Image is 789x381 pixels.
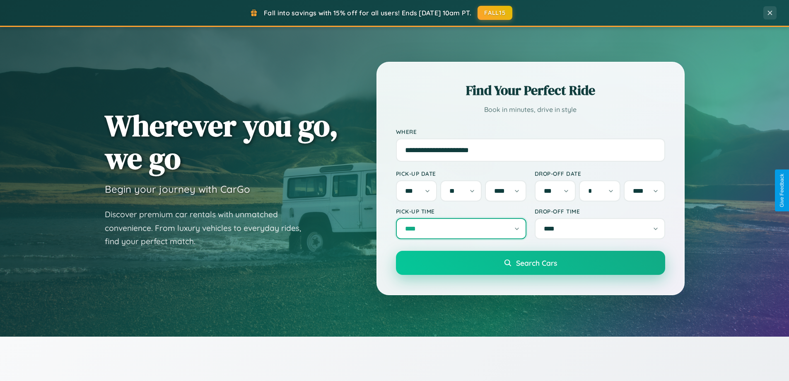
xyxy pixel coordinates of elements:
p: Book in minutes, drive in style [396,104,665,116]
label: Pick-up Date [396,170,526,177]
label: Where [396,128,665,135]
span: Fall into savings with 15% off for all users! Ends [DATE] 10am PT. [264,9,471,17]
p: Discover premium car rentals with unmatched convenience. From luxury vehicles to everyday rides, ... [105,208,312,248]
label: Pick-up Time [396,208,526,215]
div: Give Feedback [779,174,785,207]
h2: Find Your Perfect Ride [396,81,665,99]
label: Drop-off Time [535,208,665,215]
h3: Begin your journey with CarGo [105,183,250,195]
label: Drop-off Date [535,170,665,177]
h1: Wherever you go, we go [105,109,338,175]
span: Search Cars [516,258,557,267]
button: FALL15 [478,6,512,20]
button: Search Cars [396,251,665,275]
